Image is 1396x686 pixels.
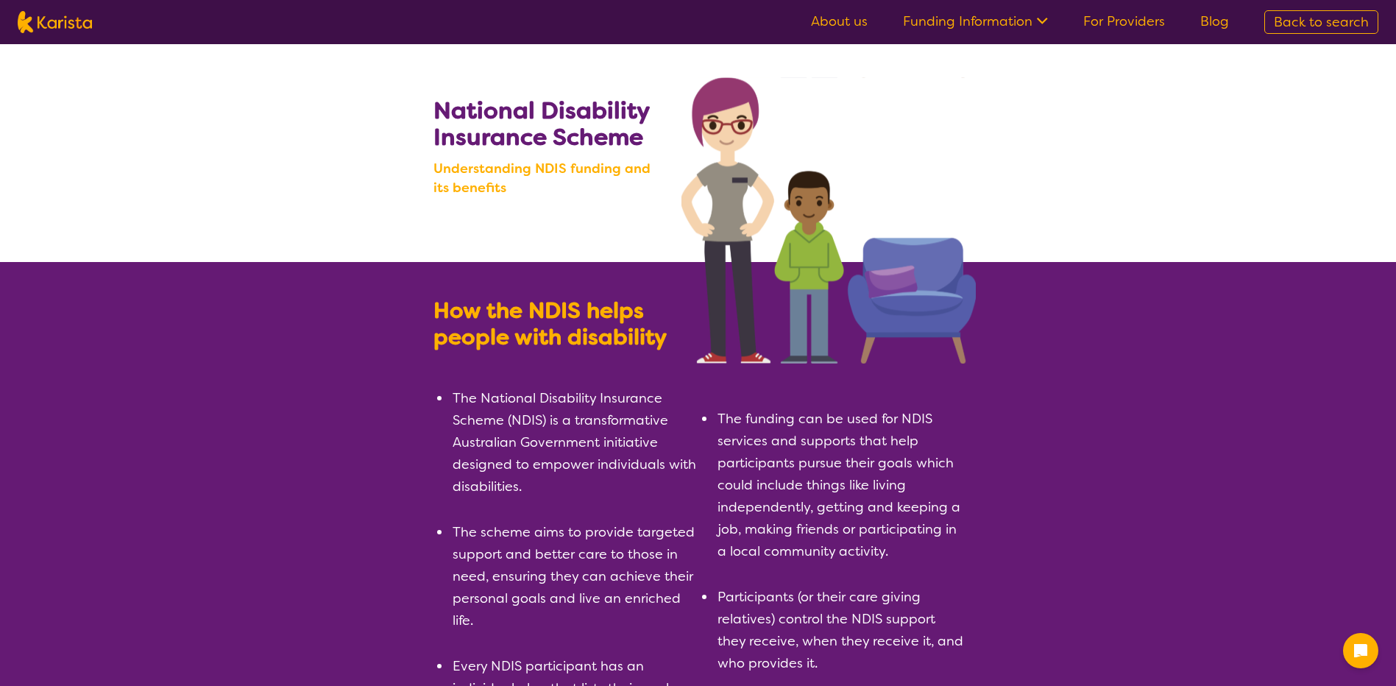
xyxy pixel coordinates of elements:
[1083,13,1165,30] a: For Providers
[811,13,868,30] a: About us
[716,408,963,562] li: The funding can be used for NDIS services and supports that help participants pursue their goals ...
[451,521,698,632] li: The scheme aims to provide targeted support and better care to those in need, ensuring they can a...
[716,586,963,674] li: Participants (or their care giving relatives) control the NDIS support they receive, when they re...
[18,11,92,33] img: Karista logo
[681,77,976,364] img: Search NDIS services with Karista
[1264,10,1378,34] a: Back to search
[903,13,1048,30] a: Funding Information
[1274,13,1369,31] span: Back to search
[433,95,649,152] b: National Disability Insurance Scheme
[451,387,698,498] li: The National Disability Insurance Scheme (NDIS) is a transformative Australian Government initiat...
[433,296,667,352] b: How the NDIS helps people with disability
[433,159,668,197] b: Understanding NDIS funding and its benefits
[1200,13,1229,30] a: Blog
